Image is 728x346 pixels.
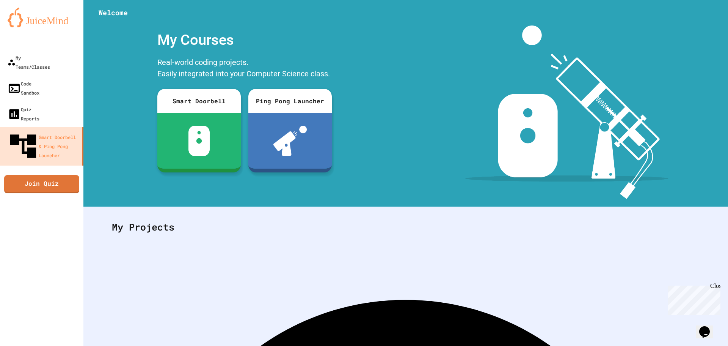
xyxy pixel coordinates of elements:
[104,212,707,242] div: My Projects
[248,89,332,113] div: Ping Pong Launcher
[157,89,241,113] div: Smart Doorbell
[465,25,668,199] img: banner-image-my-projects.png
[4,175,79,193] a: Join Quiz
[188,126,210,156] img: sdb-white.svg
[696,316,720,338] iframe: chat widget
[8,105,39,123] div: Quiz Reports
[154,55,336,83] div: Real-world coding projects. Easily integrated into your Computer Science class.
[154,25,336,55] div: My Courses
[665,283,720,315] iframe: chat widget
[8,79,39,97] div: Code Sandbox
[8,53,50,71] div: My Teams/Classes
[3,3,52,48] div: Chat with us now!Close
[8,131,79,162] div: Smart Doorbell & Ping Pong Launcher
[273,126,307,156] img: ppl-with-ball.png
[8,8,76,27] img: logo-orange.svg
